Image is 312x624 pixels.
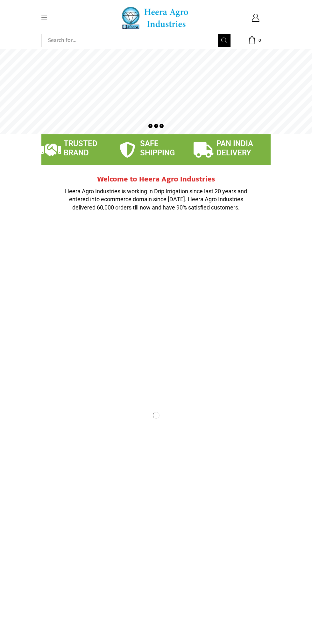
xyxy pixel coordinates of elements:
[60,187,252,212] p: Heera Agro Industries is working in Drip Irrigation since last 20 years and entered into ecommerc...
[140,139,175,157] span: SAFE SHIPPING
[60,175,252,184] h2: Welcome to Heera Agro Industries
[64,139,97,157] span: TRUSTED BRAND
[216,139,253,157] span: PAN INDIA DELIVERY
[240,36,271,44] a: 0
[45,34,218,47] input: Search for...
[256,37,263,44] span: 0
[218,34,230,47] button: Search button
